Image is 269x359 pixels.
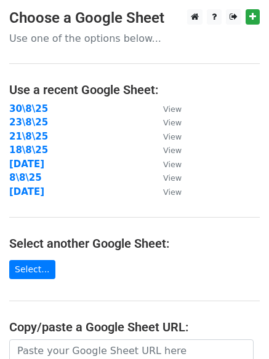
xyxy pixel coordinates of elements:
small: View [163,146,182,155]
p: Use one of the options below... [9,32,260,45]
a: View [151,144,182,156]
a: 18\8\25 [9,144,48,156]
a: [DATE] [9,186,44,197]
small: View [163,160,182,169]
h3: Choose a Google Sheet [9,9,260,27]
a: [DATE] [9,159,44,170]
a: View [151,172,182,183]
a: View [151,186,182,197]
small: View [163,132,182,141]
small: View [163,105,182,114]
a: View [151,159,182,170]
iframe: Chat Widget [207,300,269,359]
a: View [151,117,182,128]
small: View [163,173,182,183]
a: 21\8\25 [9,131,48,142]
a: View [151,131,182,142]
a: 30\8\25 [9,103,48,114]
small: View [163,118,182,127]
h4: Copy/paste a Google Sheet URL: [9,320,260,334]
small: View [163,187,182,197]
a: View [151,103,182,114]
a: 8\8\25 [9,172,42,183]
h4: Select another Google Sheet: [9,236,260,251]
h4: Use a recent Google Sheet: [9,82,260,97]
a: Select... [9,260,55,279]
a: 23\8\25 [9,117,48,128]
